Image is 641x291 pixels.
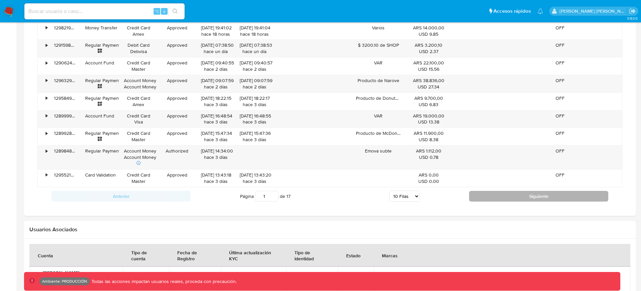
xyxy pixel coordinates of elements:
p: Ambiente: PRODUCCIÓN [42,280,87,283]
span: ⌥ [154,8,159,14]
p: facundoagustin.borghi@mercadolibre.com [560,8,627,14]
span: 3.163.0 [627,16,638,21]
span: Accesos rápidos [493,8,531,15]
a: Salir [629,8,636,15]
p: Todas las acciones impactan usuarios reales, proceda con precaución. [90,278,237,285]
a: Notificaciones [538,8,543,14]
h2: Usuarios Asociados [29,226,630,233]
button: search-icon [168,7,182,16]
span: s [163,8,165,14]
input: Buscar usuario o caso... [24,7,185,16]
